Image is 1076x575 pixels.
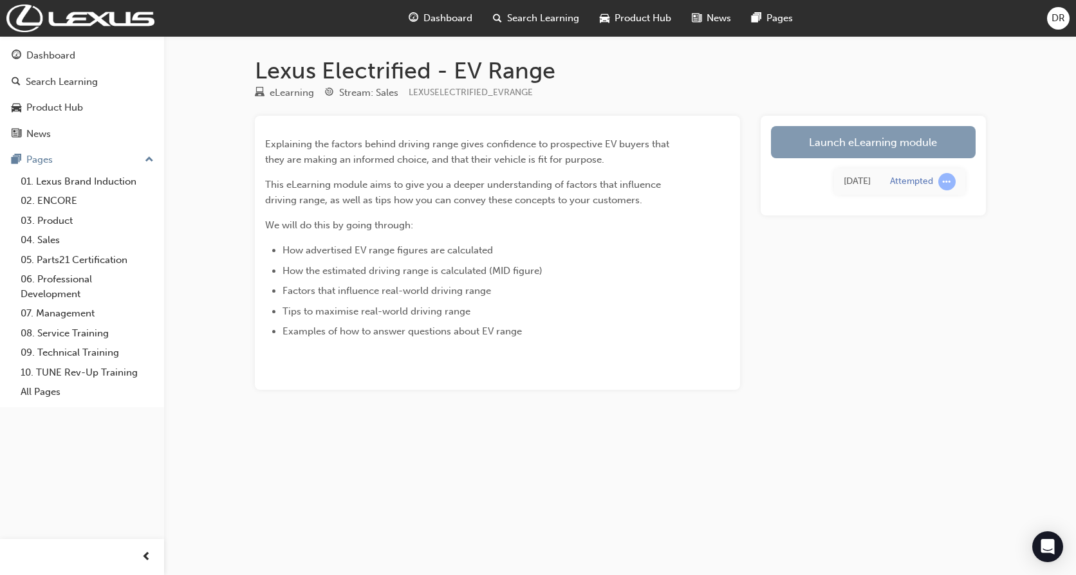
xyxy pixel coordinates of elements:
[339,86,398,100] div: Stream: Sales
[26,75,98,89] div: Search Learning
[423,11,472,26] span: Dashboard
[5,41,159,148] button: DashboardSearch LearningProduct HubNews
[741,5,803,32] a: pages-iconPages
[12,77,21,88] span: search-icon
[615,11,671,26] span: Product Hub
[283,285,491,297] span: Factors that influence real-world driving range
[398,5,483,32] a: guage-iconDashboard
[15,211,159,231] a: 03. Product
[5,122,159,146] a: News
[255,87,264,99] span: learningResourceType_ELEARNING-icon
[265,219,413,231] span: We will do this by going through:
[283,244,493,256] span: How advertised EV range figures are calculated
[270,86,314,100] div: eLearning
[938,173,956,190] span: learningRecordVerb_ATTEMPT-icon
[507,11,579,26] span: Search Learning
[142,549,151,565] span: prev-icon
[409,10,418,26] span: guage-icon
[12,129,21,140] span: news-icon
[26,48,75,63] div: Dashboard
[255,57,986,85] h1: Lexus Electrified - EV Range
[12,102,21,114] span: car-icon
[15,172,159,192] a: 01. Lexus Brand Induction
[283,306,470,317] span: Tips to maximise real-world driving range
[409,87,533,98] span: Learning resource code
[26,127,51,141] div: News
[5,148,159,172] button: Pages
[692,10,701,26] span: news-icon
[5,96,159,120] a: Product Hub
[26,100,83,115] div: Product Hub
[12,154,21,166] span: pages-icon
[707,11,731,26] span: News
[15,191,159,211] a: 02. ENCORE
[5,70,159,94] a: Search Learning
[26,152,53,167] div: Pages
[6,5,154,32] img: Trak
[589,5,682,32] a: car-iconProduct Hub
[493,10,502,26] span: search-icon
[15,230,159,250] a: 04. Sales
[844,174,871,189] div: Thu Sep 11 2025 15:22:49 GMT+1000 (Australian Eastern Standard Time)
[1052,11,1065,26] span: DR
[265,138,672,165] span: Explaining the factors behind driving range gives confidence to prospective EV buyers that they a...
[283,325,522,337] span: Examples of how to answer questions about EV range
[15,324,159,343] a: 08. Service Training
[483,5,589,32] a: search-iconSearch Learning
[15,304,159,324] a: 07. Management
[766,11,793,26] span: Pages
[5,44,159,68] a: Dashboard
[265,179,663,206] span: This eLearning module aims to give you a deeper understanding of factors that influence driving r...
[324,87,334,99] span: target-icon
[600,10,609,26] span: car-icon
[15,382,159,402] a: All Pages
[12,50,21,62] span: guage-icon
[1047,7,1070,30] button: DR
[15,250,159,270] a: 05. Parts21 Certification
[283,265,543,277] span: How the estimated driving range is calculated (MID figure)
[15,269,159,304] a: 06. Professional Development
[1032,531,1063,562] div: Open Intercom Messenger
[15,343,159,363] a: 09. Technical Training
[890,176,933,188] div: Attempted
[682,5,741,32] a: news-iconNews
[752,10,761,26] span: pages-icon
[145,152,154,169] span: up-icon
[255,85,314,101] div: Type
[15,363,159,383] a: 10. TUNE Rev-Up Training
[324,85,398,101] div: Stream
[771,126,976,158] a: Launch eLearning module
